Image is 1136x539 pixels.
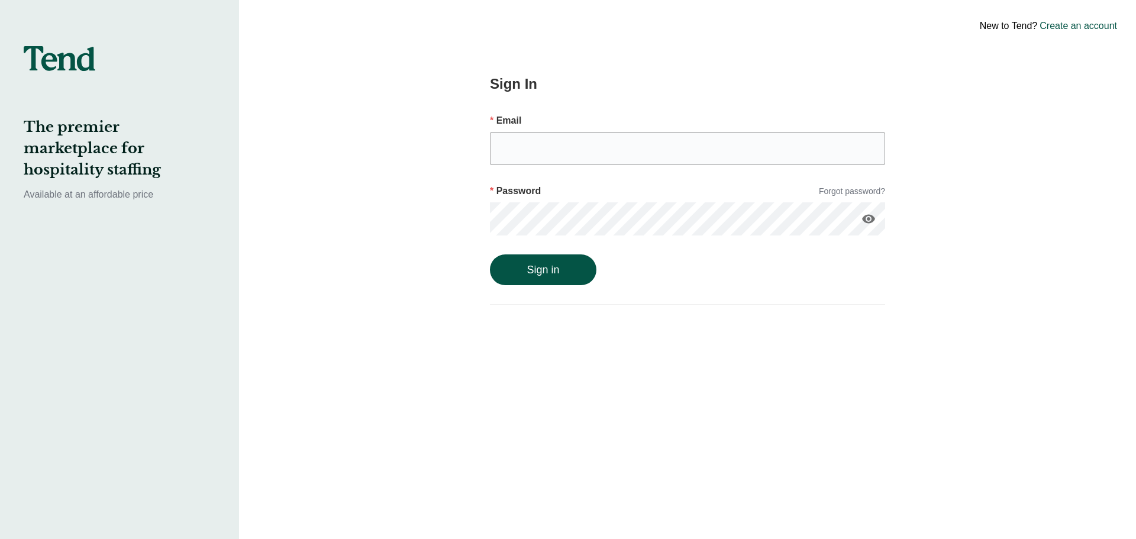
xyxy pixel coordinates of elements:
h2: The premier marketplace for hospitality staffing [24,117,215,180]
button: Sign in [490,254,596,285]
p: Email [490,114,885,128]
a: Forgot password? [819,185,885,198]
p: Available at an affordable price [24,188,215,202]
h2: Sign In [490,73,885,95]
a: Create an account [1040,19,1117,33]
p: Password [490,184,541,198]
i: visibility [861,212,876,226]
img: tend-logo [24,46,95,71]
